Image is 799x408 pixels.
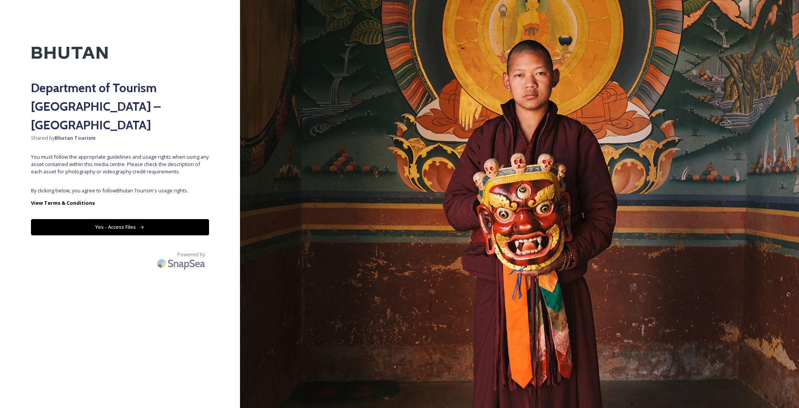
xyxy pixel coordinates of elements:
[31,79,209,134] h2: Department of Tourism [GEOGRAPHIC_DATA] – [GEOGRAPHIC_DATA]
[31,31,108,75] img: Kingdom-of-Bhutan-Logo.png
[155,254,209,273] img: SnapSea Logo
[31,187,209,194] span: By clicking below, you agree to follow Bhutan Tourism 's usage rights.
[31,198,209,207] a: View Terms & Conditions
[177,251,205,258] span: Powered by
[31,134,209,142] span: Shared by
[31,153,209,176] span: You must follow the appropriate guidelines and usage rights when using any asset contained within...
[31,219,209,235] button: Yes - Access Files
[55,134,96,141] strong: Bhutan Tourism
[31,199,95,206] strong: View Terms & Conditions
